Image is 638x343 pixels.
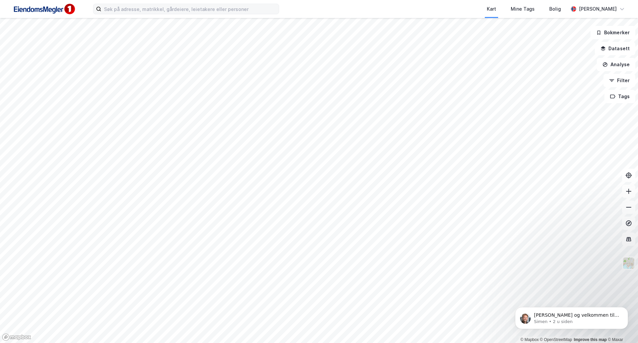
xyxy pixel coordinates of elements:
div: [PERSON_NAME] [579,5,617,13]
iframe: Intercom notifications melding [505,293,638,340]
span: [PERSON_NAME] og velkommen til Newsec Maps, [PERSON_NAME] det er du lurer på så er det bare å ta ... [29,19,114,51]
img: F4PB6Px+NJ5v8B7XTbfpPpyloAAAAASUVORK5CYII= [11,2,77,17]
div: Kart [487,5,496,13]
div: Bolig [549,5,561,13]
div: Mine Tags [511,5,535,13]
input: Søk på adresse, matrikkel, gårdeiere, leietakere eller personer [101,4,279,14]
p: Message from Simen, sent 2 u siden [29,26,115,32]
